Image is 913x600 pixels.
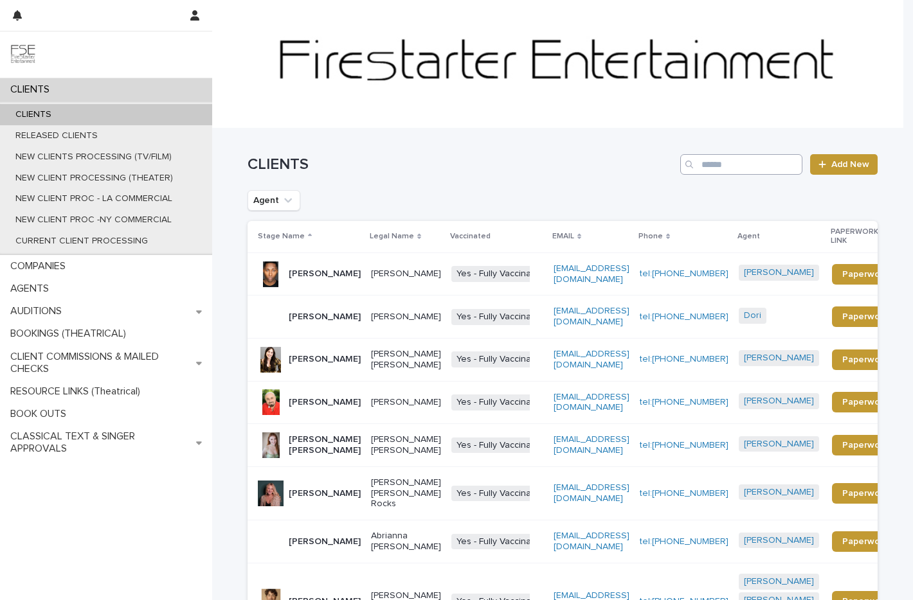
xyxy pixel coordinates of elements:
[5,152,182,163] p: NEW CLIENTS PROCESSING (TV/FILM)
[289,354,361,365] p: [PERSON_NAME]
[10,42,36,67] img: 9JgRvJ3ETPGCJDhvPVA5
[744,310,761,321] a: Dori
[554,531,629,551] a: [EMAIL_ADDRESS][DOMAIN_NAME]
[451,351,550,367] span: Yes - Fully Vaccinated
[289,536,361,547] p: [PERSON_NAME]
[640,398,728,407] a: tel:[PHONE_NUMBER]
[832,483,898,504] a: Paperwork
[744,267,814,278] a: [PERSON_NAME]
[737,229,760,243] p: Agent
[554,483,629,503] a: [EMAIL_ADDRESS][DOMAIN_NAME]
[5,385,150,398] p: RESOURCE LINKS (Theatrical)
[5,430,196,455] p: CLASSICAL TEXT & SINGER APPROVALS
[5,408,77,420] p: BOOK OUTS
[248,155,675,174] h1: CLIENTS
[744,439,814,450] a: [PERSON_NAME]
[450,229,491,243] p: Vaccinated
[640,312,728,321] a: tel:[PHONE_NUMBER]
[5,215,182,225] p: NEW CLIENT PROC -NY COMMERCIAL
[640,489,728,498] a: tel:[PHONE_NUMBER]
[831,225,891,249] p: PAPERWORK LINK
[640,269,728,278] a: tel:[PHONE_NUMBER]
[451,394,550,410] span: Yes - Fully Vaccinated
[832,435,898,455] a: Paperwork
[832,306,898,327] a: Paperwork
[5,84,60,96] p: CLIENTS
[744,576,814,587] a: [PERSON_NAME]
[5,328,136,340] p: BOOKINGS (THEATRICAL)
[832,392,898,412] a: Paperwork
[371,269,441,279] p: [PERSON_NAME]
[832,264,898,285] a: Paperwork
[451,309,550,325] span: Yes - Fully Vaccinated
[289,488,361,499] p: [PERSON_NAME]
[842,489,888,498] span: Paperwork
[842,312,888,321] span: Paperwork
[451,266,550,282] span: Yes - Fully Vaccinated
[289,269,361,279] p: [PERSON_NAME]
[371,434,441,456] p: [PERSON_NAME] [PERSON_NAME]
[842,537,888,546] span: Paperwork
[842,398,888,407] span: Paperwork
[554,264,629,284] a: [EMAIL_ADDRESS][DOMAIN_NAME]
[5,173,183,184] p: NEW CLIENT PROCESSING (THEATER)
[810,154,878,175] a: Add New
[554,349,629,369] a: [EMAIL_ADDRESS][DOMAIN_NAME]
[289,434,361,456] p: [PERSON_NAME] [PERSON_NAME]
[371,349,441,371] p: [PERSON_NAME] [PERSON_NAME]
[842,270,888,279] span: Paperwork
[640,355,728,364] a: tel:[PHONE_NUMBER]
[744,535,814,546] a: [PERSON_NAME]
[451,534,550,550] span: Yes - Fully Vaccinated
[5,236,158,247] p: CURRENT CLIENT PROCESSING
[554,435,629,455] a: [EMAIL_ADDRESS][DOMAIN_NAME]
[451,437,550,454] span: Yes - Fully Vaccinated
[5,130,108,141] p: RELEASED CLIENTS
[5,260,76,272] p: COMPANIES
[289,397,361,408] p: [PERSON_NAME]
[5,109,62,120] p: CLIENTS
[5,193,183,204] p: NEW CLIENT PROC - LA COMMERCIAL
[451,486,550,502] span: Yes - Fully Vaccinated
[832,349,898,370] a: Paperwork
[744,396,814,407] a: [PERSON_NAME]
[842,355,888,364] span: Paperwork
[744,353,814,364] a: [PERSON_NAME]
[744,487,814,498] a: [PERSON_NAME]
[842,441,888,450] span: Paperwork
[554,393,629,412] a: [EMAIL_ADDRESS][DOMAIN_NAME]
[371,312,441,322] p: [PERSON_NAME]
[248,190,300,211] button: Agent
[554,306,629,326] a: [EMAIL_ADDRESS][DOMAIN_NAME]
[680,154,802,175] input: Search
[640,441,728,450] a: tel:[PHONE_NUMBER]
[370,229,414,243] p: Legal Name
[832,531,898,552] a: Paperwork
[5,305,72,317] p: AUDITIONS
[289,312,361,322] p: [PERSON_NAME]
[258,229,305,243] p: Stage Name
[5,283,59,295] p: AGENTS
[831,160,869,169] span: Add New
[371,397,441,408] p: [PERSON_NAME]
[640,537,728,546] a: tel:[PHONE_NUMBER]
[371,477,441,509] p: [PERSON_NAME] [PERSON_NAME] Rocks
[371,531,441,552] p: Abrianna [PERSON_NAME]
[552,229,574,243] p: EMAIL
[638,229,663,243] p: Phone
[5,351,196,375] p: CLIENT COMMISSIONS & MAILED CHECKS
